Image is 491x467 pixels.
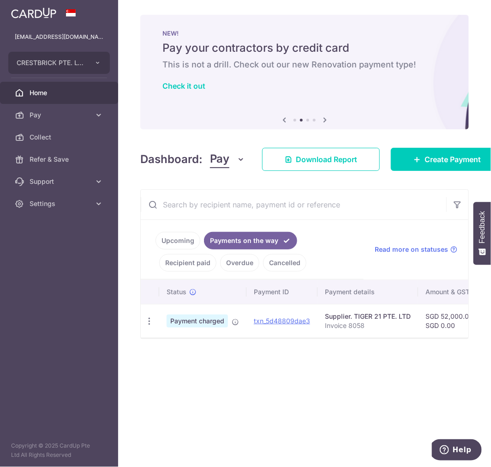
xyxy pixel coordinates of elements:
[167,315,228,328] span: Payment charged
[156,232,200,249] a: Upcoming
[210,151,229,168] span: Pay
[162,30,447,37] p: NEW!
[167,287,186,297] span: Status
[30,88,90,97] span: Home
[30,177,90,186] span: Support
[220,254,259,272] a: Overdue
[140,15,469,129] img: Renovation banner
[141,190,446,219] input: Search by recipient name, payment id or reference
[254,317,310,325] a: txn_5d48809dae3
[162,41,447,55] h5: Pay your contractors by credit card
[325,312,411,321] div: Supplier. TIGER 21 PTE. LTD
[8,52,110,74] button: CRESTBRICK PTE. LTD.
[140,151,203,168] h4: Dashboard:
[30,199,90,208] span: Settings
[246,280,317,304] th: Payment ID
[418,304,487,338] td: SGD 52,000.00 SGD 0.00
[425,154,481,165] span: Create Payment
[17,58,85,67] span: CRESTBRICK PTE. LTD.
[30,133,90,142] span: Collect
[478,211,486,243] span: Feedback
[296,154,357,165] span: Download Report
[30,155,90,164] span: Refer & Save
[162,81,205,91] a: Check it out
[30,110,90,120] span: Pay
[473,202,491,265] button: Feedback - Show survey
[162,59,447,70] h6: This is not a drill. Check out our new Renovation payment type!
[375,245,457,254] a: Read more on statuses
[375,245,448,254] span: Read more on statuses
[210,151,245,168] button: Pay
[432,439,482,462] iframe: Opens a widget where you can find more information
[159,254,216,272] a: Recipient paid
[317,280,418,304] th: Payment details
[15,32,103,42] p: [EMAIL_ADDRESS][DOMAIN_NAME]
[262,148,380,171] a: Download Report
[263,254,306,272] a: Cancelled
[425,287,470,297] span: Amount & GST
[11,7,56,18] img: CardUp
[204,232,297,249] a: Payments on the way
[325,321,411,330] p: Invoice 8058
